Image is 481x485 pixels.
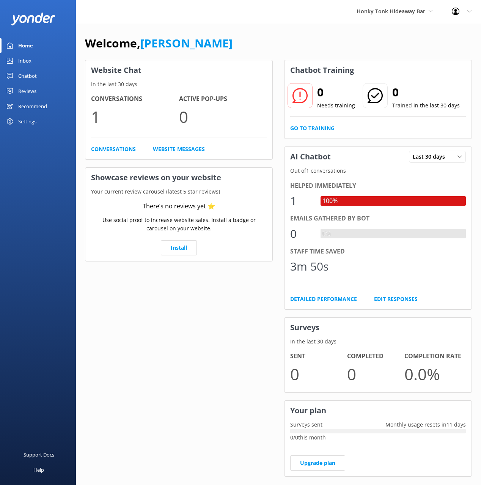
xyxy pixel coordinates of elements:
[290,124,335,132] a: Go to Training
[290,192,313,210] div: 1
[290,455,345,471] a: Upgrade plan
[91,145,136,153] a: Conversations
[285,167,472,175] p: Out of 1 conversations
[85,80,272,88] p: In the last 30 days
[285,147,336,167] h3: AI Chatbot
[374,295,418,303] a: Edit Responses
[392,83,460,101] h2: 0
[290,225,313,243] div: 0
[404,351,461,361] h4: Completion Rate
[285,318,472,337] h3: Surveys
[18,99,47,114] div: Recommend
[140,35,233,51] a: [PERSON_NAME]
[18,68,37,83] div: Chatbot
[290,257,329,276] div: 3m 50s
[285,420,328,429] p: Surveys sent
[290,433,466,442] p: 0 / 0 this month
[179,94,267,104] h4: Active Pop-ups
[290,295,357,303] a: Detailed Performance
[33,462,44,477] div: Help
[179,104,267,129] p: 0
[85,168,272,187] h3: Showcase reviews on your website
[91,216,267,233] p: Use social proof to increase website sales. Install a badge or carousel on your website.
[413,153,450,161] span: Last 30 days
[290,247,466,257] div: Staff time saved
[380,420,472,429] p: Monthly usage resets in 11 days
[357,8,425,15] span: Honky Tonk Hideaway Bar
[161,240,197,255] a: Install
[18,38,33,53] div: Home
[347,361,404,387] p: 0
[85,60,272,80] h3: Website Chat
[285,401,472,420] h3: Your plan
[290,351,347,361] h4: Sent
[18,53,31,68] div: Inbox
[18,114,36,129] div: Settings
[321,196,340,206] div: 100%
[24,447,54,462] div: Support Docs
[153,145,205,153] a: Website Messages
[11,13,55,25] img: yonder-white-logo.png
[321,229,333,239] div: 0%
[85,187,272,196] p: Your current review carousel (latest 5 star reviews)
[404,361,461,387] p: 0.0 %
[290,181,466,191] div: Helped immediately
[285,337,472,346] p: In the last 30 days
[91,94,179,104] h4: Conversations
[317,101,355,110] p: Needs training
[290,361,347,387] p: 0
[317,83,355,101] h2: 0
[392,101,460,110] p: Trained in the last 30 days
[347,351,404,361] h4: Completed
[18,83,36,99] div: Reviews
[85,34,233,52] h1: Welcome,
[143,202,215,211] div: There’s no reviews yet ⭐
[91,104,179,129] p: 1
[290,214,466,224] div: Emails gathered by bot
[285,60,360,80] h3: Chatbot Training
